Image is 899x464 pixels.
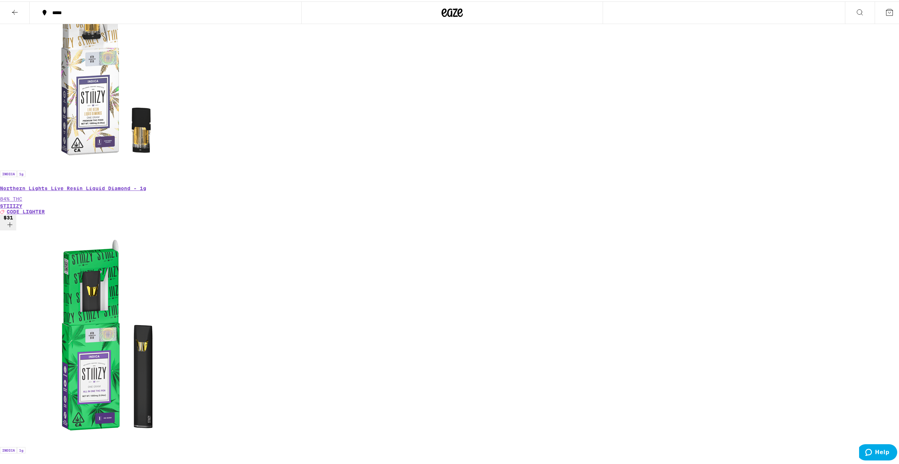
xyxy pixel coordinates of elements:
span: $31 [4,213,13,219]
p: 1g [17,169,25,176]
iframe: Opens a widget where you can find more information [859,443,897,460]
span: CODE LIGHTER [7,207,45,213]
p: 1g [17,446,25,452]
